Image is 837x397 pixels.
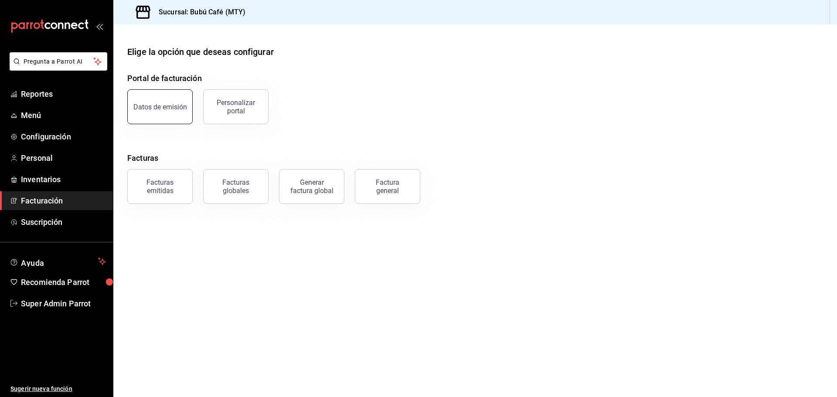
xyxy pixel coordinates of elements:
[24,57,94,66] span: Pregunta a Parrot AI
[127,72,823,84] h4: Portal de facturación
[133,178,187,195] div: Facturas emitidas
[10,52,107,71] button: Pregunta a Parrot AI
[279,169,344,204] button: Generar factura global
[21,109,106,121] span: Menú
[21,173,106,185] span: Inventarios
[96,23,103,30] button: open_drawer_menu
[21,88,106,100] span: Reportes
[127,45,274,58] div: Elige la opción que deseas configurar
[133,103,187,111] div: Datos de emisión
[127,89,193,124] button: Datos de emisión
[21,195,106,207] span: Facturación
[366,178,409,195] div: Factura general
[10,384,106,394] span: Sugerir nueva función
[127,152,823,164] h4: Facturas
[21,256,95,267] span: Ayuda
[6,63,107,72] a: Pregunta a Parrot AI
[203,169,269,204] button: Facturas globales
[127,169,193,204] button: Facturas emitidas
[290,178,333,195] div: Generar factura global
[21,152,106,164] span: Personal
[355,169,420,204] button: Factura general
[21,216,106,228] span: Suscripción
[209,178,263,195] div: Facturas globales
[21,131,106,143] span: Configuración
[203,89,269,124] button: Personalizar portal
[21,276,106,288] span: Recomienda Parrot
[21,298,106,309] span: Super Admin Parrot
[152,7,245,17] h3: Sucursal: Bubú Café (MTY)
[209,98,263,115] div: Personalizar portal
